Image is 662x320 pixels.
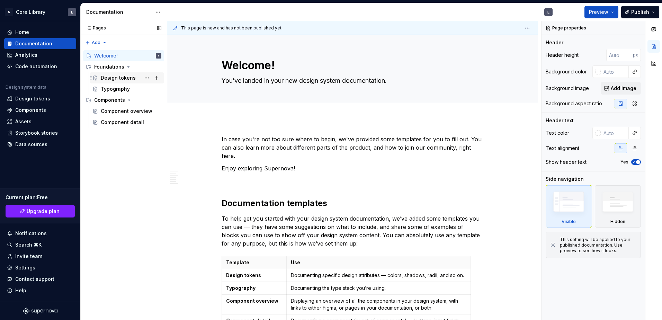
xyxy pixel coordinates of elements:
div: Background color [546,68,587,75]
div: Help [15,287,26,294]
strong: Typography [226,285,256,291]
div: Search ⌘K [15,241,42,248]
a: Home [4,27,76,38]
a: Documentation [4,38,76,49]
div: Header height [546,52,579,59]
span: Add image [611,85,636,92]
div: Design system data [6,85,46,90]
div: Hidden [610,219,625,224]
a: Data sources [4,139,76,150]
span: This page is new and has not been published yet. [181,25,283,31]
button: Help [4,285,76,296]
a: Analytics [4,50,76,61]
div: Notifications [15,230,47,237]
div: Analytics [15,52,37,59]
div: Storybook stories [15,130,58,136]
button: Upgrade plan [6,205,75,217]
p: Template [226,259,282,266]
div: Home [15,29,29,36]
h2: Documentation templates [222,198,483,209]
div: Documentation [15,40,52,47]
div: Page tree [83,50,164,128]
p: Documenting specific design attributes — colors, shadows, radii, and so on. [291,272,466,279]
div: Side navigation [546,176,584,183]
div: E [158,52,159,59]
div: Current plan : Free [6,194,75,201]
div: Text color [546,130,569,136]
svg: Supernova Logo [23,308,57,314]
div: Header [546,39,563,46]
button: Search ⌘K [4,239,76,250]
p: Use [291,259,466,266]
a: Invite team [4,251,76,262]
input: Auto [606,49,633,61]
div: Header text [546,117,574,124]
div: Settings [15,264,35,271]
div: Visible [562,219,576,224]
div: Components [94,97,125,104]
div: Foundations [94,63,124,70]
button: Preview [584,6,618,18]
div: Welcome! [94,52,118,59]
div: Components [83,95,164,106]
div: Show header text [546,159,587,166]
div: Foundations [83,61,164,72]
div: Background image [546,85,589,92]
a: Assets [4,116,76,127]
div: E [547,9,549,15]
div: Background aspect ratio [546,100,602,107]
button: SCore LibraryE [1,5,79,19]
p: px [633,52,638,58]
textarea: Welcome! [220,57,482,74]
div: S [5,8,13,16]
a: Design tokens [4,93,76,104]
div: Contact support [15,276,54,283]
div: Invite team [15,253,42,260]
div: Core Library [16,9,45,16]
div: Component overview [101,108,152,115]
div: Assets [15,118,32,125]
div: Documentation [86,9,152,16]
a: Settings [4,262,76,273]
div: Components [15,107,46,114]
a: Storybook stories [4,127,76,139]
strong: Component overview [226,298,278,304]
p: In case you're not too sure where to begin, we've provided some templates for you to fill out. Yo... [222,135,483,160]
button: Add [83,38,109,47]
p: Enjoy exploring Supernova! [222,164,483,172]
input: Auto [601,65,629,78]
div: Data sources [15,141,47,148]
span: Upgrade plan [27,208,60,215]
a: Code automation [4,61,76,72]
div: Typography [101,86,130,92]
div: This setting will be applied to your published documentation. Use preview to see how it looks. [560,237,636,254]
a: Design tokens [90,72,164,83]
span: Preview [589,9,608,16]
a: Components [4,105,76,116]
button: Contact support [4,274,76,285]
strong: Design tokens [226,272,261,278]
div: E [71,9,73,15]
div: Design tokens [101,74,136,81]
a: Welcome!E [83,50,164,61]
input: Auto [601,127,629,139]
p: Displaying an overview of all the components in your design system, with links to either Figma, o... [291,297,466,311]
div: Design tokens [15,95,50,102]
div: Pages [83,25,106,31]
div: Text alignment [546,145,579,152]
div: Hidden [595,185,641,228]
textarea: You’ve landed in your new design system documentation. [220,75,482,86]
button: Add image [601,82,641,95]
div: Visible [546,185,592,228]
p: Documenting the type stack you’re using. [291,285,466,292]
a: Typography [90,83,164,95]
button: Notifications [4,228,76,239]
div: Code automation [15,63,57,70]
a: Component detail [90,117,164,128]
label: Yes [620,159,628,165]
div: Component detail [101,119,144,126]
span: Add [92,40,100,45]
button: Publish [621,6,659,18]
p: To help get you started with your design system documentation, we’ve added some templates you can... [222,214,483,248]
